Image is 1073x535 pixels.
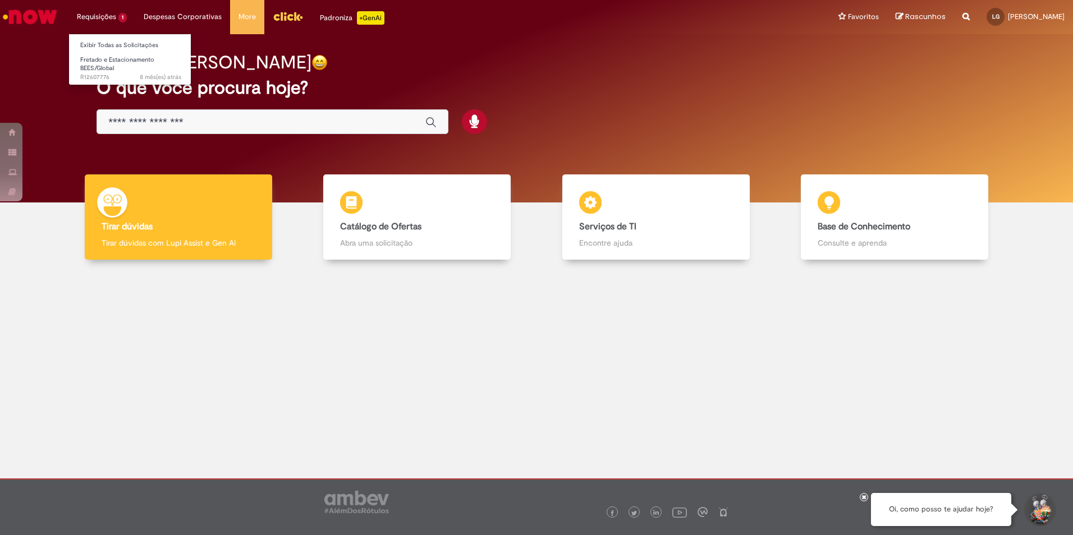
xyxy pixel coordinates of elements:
[653,510,659,516] img: logo_footer_linkedin.png
[340,221,421,232] b: Catálogo de Ofertas
[340,237,494,248] p: Abra uma solicitação
[97,53,311,72] h2: Bom dia, [PERSON_NAME]
[609,510,615,516] img: logo_footer_facebook.png
[698,507,708,517] img: logo_footer_workplace.png
[68,34,191,85] ul: Requisições
[311,54,328,71] img: happy-face.png
[818,237,971,248] p: Consulte e aprenda
[1,6,59,28] img: ServiceNow
[905,11,946,22] span: Rascunhos
[579,221,636,232] b: Serviços de TI
[77,11,116,22] span: Requisições
[298,174,537,260] a: Catálogo de Ofertas Abra uma solicitação
[59,174,298,260] a: Tirar dúvidas Tirar dúvidas com Lupi Assist e Gen Ai
[144,11,222,22] span: Despesas Corporativas
[992,13,999,20] span: LG
[69,39,192,52] a: Exibir Todas as Solicitações
[102,237,255,248] p: Tirar dúvidas com Lupi Assist e Gen Ai
[818,221,910,232] b: Base de Conhecimento
[324,491,389,513] img: logo_footer_ambev_rotulo_gray.png
[1022,493,1056,527] button: Iniciar Conversa de Suporte
[118,13,127,22] span: 1
[776,174,1015,260] a: Base de Conhecimento Consulte e aprenda
[273,8,303,25] img: click_logo_yellow_360x200.png
[672,505,687,519] img: logo_footer_youtube.png
[80,56,154,73] span: Fretado e Estacionamento BEES/Global
[579,237,733,248] p: Encontre ajuda
[320,11,384,25] div: Padroniza
[536,174,776,260] a: Serviços de TI Encontre ajuda
[140,73,181,81] span: 8 mês(es) atrás
[97,78,976,98] h2: O que você procura hoje?
[1008,12,1065,21] span: [PERSON_NAME]
[102,221,153,232] b: Tirar dúvidas
[239,11,256,22] span: More
[896,12,946,22] a: Rascunhos
[80,73,181,82] span: R12607776
[140,73,181,81] time: 04/02/2025 15:40:45
[631,510,637,516] img: logo_footer_twitter.png
[718,507,728,517] img: logo_footer_naosei.png
[871,493,1011,526] div: Oi, como posso te ajudar hoje?
[357,11,384,25] p: +GenAi
[848,11,879,22] span: Favoritos
[69,54,192,78] a: Aberto R12607776 : Fretado e Estacionamento BEES/Global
